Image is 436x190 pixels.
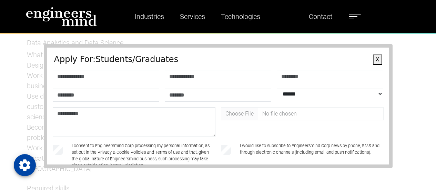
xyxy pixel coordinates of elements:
[218,9,263,24] a: Technologies
[132,9,167,24] a: Industries
[72,142,215,169] label: I consent to Engineersmind Corp processing my personal information, as set out in the Privacy & C...
[54,54,382,64] h4: Apply For: Students/Graduates
[306,9,335,24] a: Contact
[26,7,97,26] img: logo
[177,9,208,24] a: Services
[373,54,382,65] button: X
[240,142,384,169] label: I would like to subscribe to Engineersmind Corp news by phone, SMS and through electronic channel...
